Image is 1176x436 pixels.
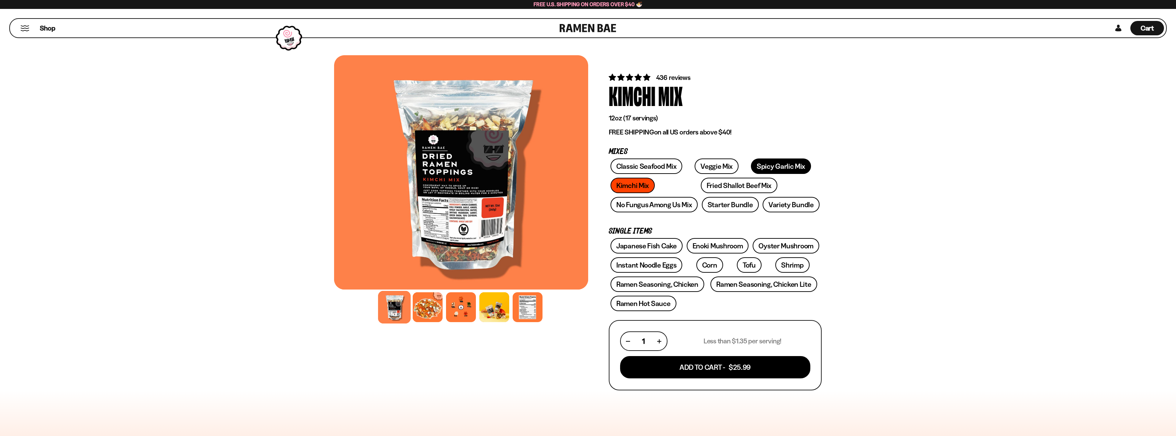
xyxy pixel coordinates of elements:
a: Enoki Mushroom [687,238,749,254]
a: Starter Bundle [702,197,759,212]
span: 4.76 stars [609,73,652,82]
p: Single Items [609,228,822,235]
span: 1 [642,337,645,345]
p: on all US orders above $40! [609,128,822,137]
a: Ramen Seasoning, Chicken Lite [710,276,817,292]
a: Shop [40,21,55,35]
p: Less than $1.35 per serving! [704,337,781,345]
a: Veggie Mix [695,158,739,174]
strong: FREE SHIPPING [609,128,654,136]
a: Classic Seafood Mix [610,158,682,174]
button: Add To Cart - $25.99 [620,356,810,378]
div: Mix [658,82,683,108]
button: Mobile Menu Trigger [20,25,30,31]
p: Mixes [609,149,822,155]
a: Shrimp [775,257,809,273]
a: Corn [696,257,723,273]
a: Japanese Fish Cake [610,238,683,254]
a: Fried Shallot Beef Mix [701,178,777,193]
a: Instant Noodle Eggs [610,257,682,273]
a: Tofu [737,257,762,273]
a: Variety Bundle [763,197,820,212]
div: Kimchi [609,82,655,108]
a: Ramen Seasoning, Chicken [610,276,704,292]
a: Ramen Hot Sauce [610,296,676,311]
div: Cart [1130,19,1164,37]
a: Spicy Garlic Mix [751,158,811,174]
a: No Fungus Among Us Mix [610,197,698,212]
span: Cart [1141,24,1154,32]
p: 12oz (17 servings) [609,114,822,122]
a: Oyster Mushroom [753,238,819,254]
span: Shop [40,24,55,33]
span: 436 reviews [656,73,690,82]
span: Free U.S. Shipping on Orders over $40 🍜 [534,1,642,8]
